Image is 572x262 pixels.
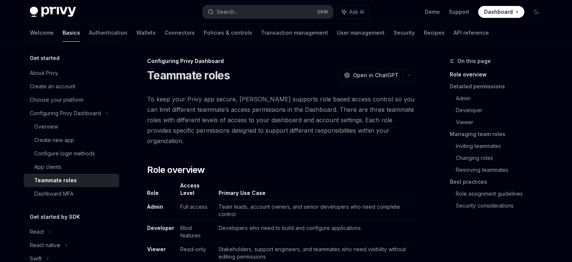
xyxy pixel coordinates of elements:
a: Dashboard MFA [24,187,119,201]
a: Security considerations [456,200,548,212]
button: Open in ChatGPT [339,69,403,82]
div: Configure login methods [34,149,95,158]
h5: Get started by SDK [30,212,80,221]
a: Demo [425,8,440,16]
div: Configuring Privy Dashboard [147,57,416,65]
div: Create an account [30,82,75,91]
div: Create new app [34,136,74,145]
a: Removing teammates [456,164,548,176]
a: Admin [456,92,548,104]
div: Search... [217,7,238,16]
span: Ask AI [349,8,364,16]
strong: Developer [147,225,174,231]
a: Support [449,8,469,16]
td: Developers who need to build and configure applications [216,221,416,243]
a: About Privy [24,66,119,80]
a: Create new app [24,133,119,147]
button: Search...CtrlK [203,5,333,19]
a: Viewer [456,116,548,128]
a: Connectors [165,24,195,42]
span: To keep your Privy app secure, [PERSON_NAME] supports role based access control so you can limit ... [147,94,416,146]
img: dark logo [30,7,76,17]
a: Basics [63,24,80,42]
a: Choose your platform [24,93,119,107]
a: App clients [24,160,119,174]
td: Most features [177,221,215,243]
a: Role assignment guidelines [456,188,548,200]
a: Welcome [30,24,54,42]
a: Changing roles [456,152,548,164]
div: Overview [34,122,58,131]
td: Full access [177,200,215,221]
a: Managing team roles [450,128,548,140]
span: Ctrl K [317,9,328,15]
a: Best practices [450,176,548,188]
th: Access Level [177,182,215,200]
a: Wallets [136,24,156,42]
th: Role [147,182,177,200]
td: Team leads, account owners, and senior developers who need complete control [216,200,416,221]
div: React native [30,241,60,250]
button: Toggle dark mode [530,6,542,18]
a: Overview [24,120,119,133]
a: Inviting teammates [456,140,548,152]
a: User management [337,24,385,42]
a: Developer [456,104,548,116]
div: Dashboard MFA [34,189,73,198]
a: Authentication [89,24,127,42]
th: Primary Use Case [216,182,416,200]
div: Teammate roles [34,176,77,185]
a: API reference [454,24,489,42]
a: Recipes [424,24,445,42]
a: Security [394,24,415,42]
a: Transaction management [261,24,328,42]
span: On this page [457,57,491,66]
div: App clients [34,162,61,171]
div: Configuring Privy Dashboard [30,109,101,118]
a: Detailed permissions [450,81,548,92]
a: Create an account [24,80,119,93]
a: Dashboard [478,6,524,18]
a: Teammate roles [24,174,119,187]
span: Dashboard [484,8,513,16]
strong: Admin [147,203,163,210]
div: About Privy [30,69,58,78]
span: Role overview [147,164,204,176]
div: React [30,227,44,236]
div: Choose your platform [30,95,83,104]
span: Open in ChatGPT [353,72,398,79]
strong: Viewer [147,246,166,252]
h1: Teammate roles [147,69,230,82]
button: Ask AI [337,5,369,19]
a: Policies & controls [204,24,252,42]
a: Role overview [450,69,548,81]
a: Configure login methods [24,147,119,160]
h5: Get started [30,54,60,63]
